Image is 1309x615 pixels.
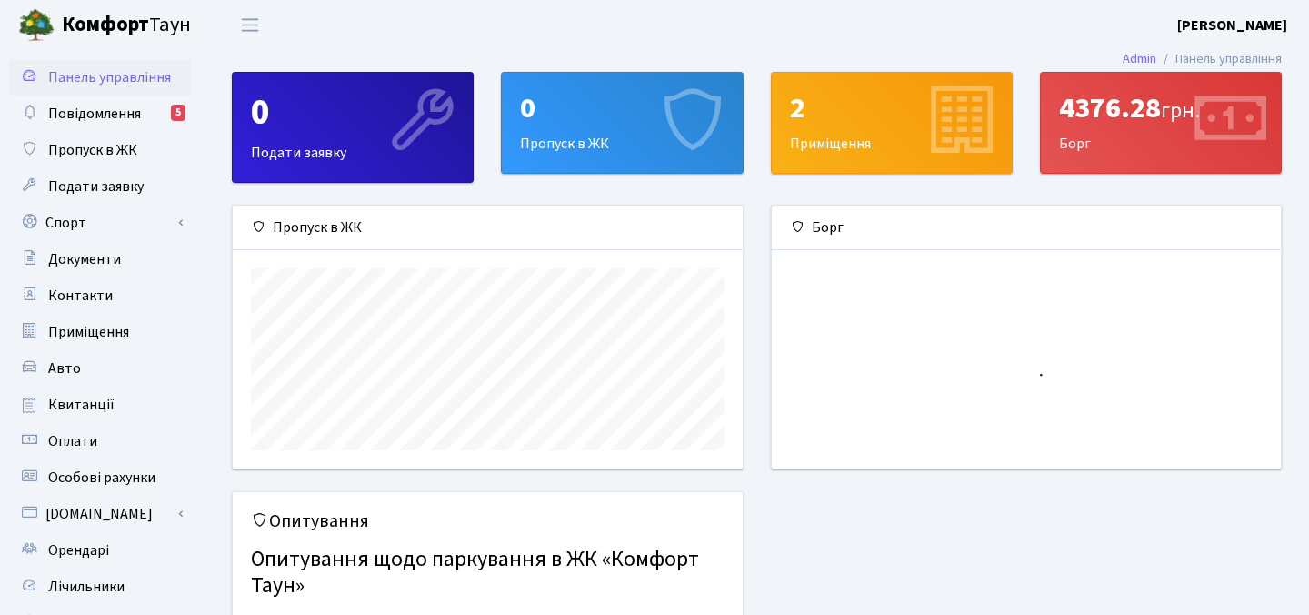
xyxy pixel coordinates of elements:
[48,431,97,451] span: Оплати
[9,277,191,314] a: Контакти
[1123,49,1156,68] a: Admin
[9,532,191,569] a: Орендарі
[9,59,191,96] a: Панель управління
[9,241,191,277] a: Документи
[48,322,129,342] span: Приміщення
[1177,15,1287,36] a: [PERSON_NAME]
[1177,15,1287,35] b: [PERSON_NAME]
[251,91,455,135] div: 0
[227,10,273,40] button: Переключити навігацію
[771,72,1013,174] a: 2Приміщення
[251,539,724,607] h4: Опитування щодо паркування в ЖК «Комфорт Таун»
[251,510,724,532] h5: Опитування
[232,72,474,183] a: 0Подати заявку
[501,72,743,174] a: 0Пропуск в ЖК
[1156,49,1282,69] li: Панель управління
[48,540,109,560] span: Орендарі
[171,105,185,121] div: 5
[9,96,191,132] a: Повідомлення5
[9,496,191,532] a: [DOMAIN_NAME]
[772,73,1012,173] div: Приміщення
[9,168,191,205] a: Подати заявку
[233,206,743,250] div: Пропуск в ЖК
[1095,40,1309,78] nav: breadcrumb
[62,10,149,39] b: Комфорт
[9,350,191,387] a: Авто
[48,104,141,124] span: Повідомлення
[790,91,994,126] div: 2
[48,67,171,87] span: Панель управління
[48,249,121,269] span: Документи
[48,577,125,597] span: Лічильники
[48,358,81,378] span: Авто
[9,459,191,496] a: Особові рахунки
[48,286,113,306] span: Контакти
[9,569,191,605] a: Лічильники
[9,423,191,459] a: Оплати
[48,395,115,415] span: Квитанції
[62,10,191,41] span: Таун
[502,73,742,173] div: Пропуск в ЖК
[18,7,55,44] img: logo.png
[9,132,191,168] a: Пропуск в ЖК
[1161,95,1200,126] span: грн.
[9,387,191,423] a: Квитанції
[48,140,137,160] span: Пропуск в ЖК
[772,206,1282,250] div: Борг
[48,176,144,197] span: Подати заявку
[520,91,724,126] div: 0
[9,205,191,241] a: Спорт
[1041,73,1281,173] div: Борг
[233,73,473,182] div: Подати заявку
[48,468,155,488] span: Особові рахунки
[9,314,191,350] a: Приміщення
[1059,91,1263,126] div: 4376.28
